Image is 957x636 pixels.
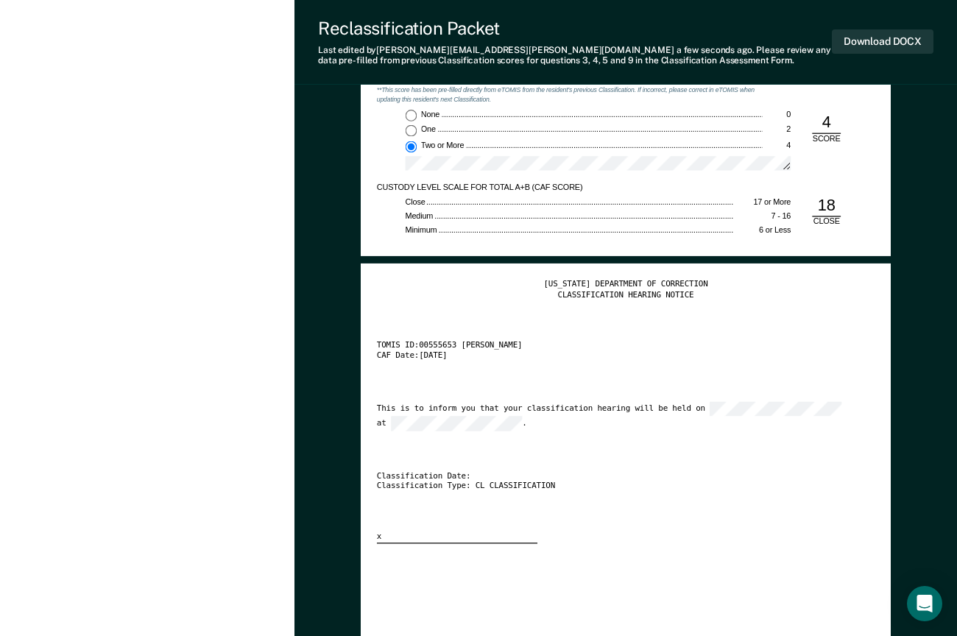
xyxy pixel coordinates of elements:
[377,532,537,543] div: x
[762,141,791,151] div: 4
[377,85,755,104] em: **This score has been pre-filled directly from eTOMIS from the resident's previous Classification...
[406,125,417,137] input: One2
[734,197,791,207] div: 17 or More
[805,217,848,227] div: CLOSE
[805,134,848,144] div: SCORE
[762,125,791,135] div: 2
[421,125,437,134] span: One
[421,141,466,149] span: Two or More
[318,45,832,66] div: Last edited by [PERSON_NAME][EMAIL_ADDRESS][PERSON_NAME][DOMAIN_NAME] . Please review any data pr...
[677,45,752,55] span: a few seconds ago
[377,280,875,290] div: [US_STATE] DEPARTMENT OF CORRECTION
[406,211,435,220] span: Medium
[421,109,442,118] span: None
[812,112,841,134] div: 4
[377,481,850,492] div: Classification Type: CL CLASSIFICATION
[406,141,417,152] input: Two or More4
[377,183,763,193] div: CUSTODY LEVEL SCALE FOR TOTAL A+B (CAF SCORE)
[377,402,850,431] div: This is to inform you that your classification hearing will be held on at .
[377,471,850,481] div: Classification Date:
[377,290,875,300] div: CLASSIFICATION HEARING NOTICE
[377,351,850,361] div: CAF Date: [DATE]
[734,211,791,222] div: 7 - 16
[762,109,791,119] div: 0
[734,226,791,236] div: 6 or Less
[907,586,942,621] div: Open Intercom Messenger
[377,341,850,351] div: TOMIS ID: 00555653 [PERSON_NAME]
[406,197,427,205] span: Close
[318,18,832,39] div: Reclassification Packet
[832,29,933,54] button: Download DOCX
[812,195,841,217] div: 18
[406,109,417,121] input: None0
[406,226,439,235] span: Minimum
